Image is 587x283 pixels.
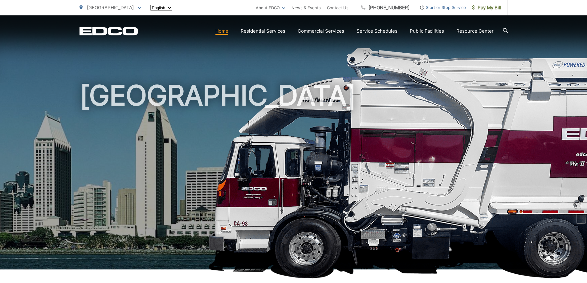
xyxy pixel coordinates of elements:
span: [GEOGRAPHIC_DATA] [87,5,134,10]
a: News & Events [291,4,321,11]
a: Resource Center [456,27,494,35]
select: Select a language [150,5,172,11]
a: EDCD logo. Return to the homepage. [79,27,138,35]
a: About EDCO [256,4,285,11]
a: Home [215,27,228,35]
span: Pay My Bill [472,4,501,11]
h1: [GEOGRAPHIC_DATA] [79,80,508,275]
a: Public Facilities [410,27,444,35]
a: Service Schedules [357,27,397,35]
a: Contact Us [327,4,349,11]
a: Residential Services [241,27,285,35]
a: Commercial Services [298,27,344,35]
